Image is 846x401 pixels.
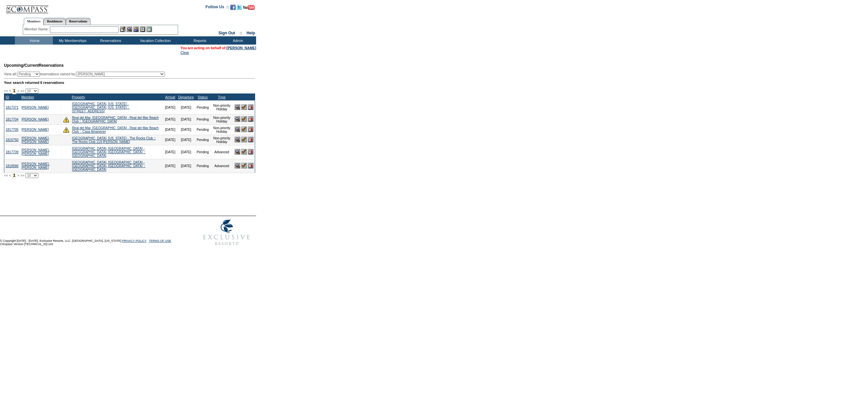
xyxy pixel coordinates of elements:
td: Non-priority Holiday [210,135,233,145]
a: ID [6,95,9,99]
a: Status [198,95,208,99]
a: Property [72,95,85,99]
a: 1817371 [6,106,19,109]
td: Advanced [210,159,233,173]
img: Confirm Reservation [241,116,247,122]
td: Reports [180,36,218,45]
img: There are insufficient days and/or tokens to cover this reservation [63,117,69,123]
a: [GEOGRAPHIC_DATA], [US_STATE] - [GEOGRAPHIC_DATA], [US_STATE] :: [STREET_ADDRESS] [72,102,130,113]
a: TERMS OF USE [149,239,172,242]
img: Cancel Reservation [248,163,253,168]
a: 1817739 [6,150,19,154]
td: Pending [195,114,211,125]
img: Cancel Reservation [248,149,253,155]
img: View Reservation [235,149,240,155]
td: Non-priority Holiday [210,125,233,135]
img: View Reservation [235,163,240,168]
td: [DATE] [164,159,177,173]
img: View Reservation [235,116,240,122]
a: 1816750 [6,138,19,142]
span: Upcoming/Current [4,63,39,68]
a: 1817704 [6,118,19,121]
span: < [9,89,11,93]
img: Confirm Reservation [241,104,247,110]
a: Real del Mar, [GEOGRAPHIC_DATA] - Real del Mar Beach Club :: Casa Amanecer [72,126,159,133]
span: > [17,89,19,93]
img: Confirm Reservation [241,127,247,132]
td: Non-priority Holiday [210,114,233,125]
span: >> [20,173,24,177]
span: :: [240,31,242,35]
td: [DATE] [177,159,195,173]
a: Arrival [165,95,175,99]
img: View [127,26,132,32]
div: View all: reservations owned by: [4,72,168,77]
a: Members [24,18,44,25]
span: 1 [12,172,17,179]
td: [DATE] [164,145,177,159]
img: b_edit.gif [120,26,126,32]
td: Non-priority Holiday [210,100,233,114]
a: [PERSON_NAME] [21,118,49,121]
img: Confirm Reservation [241,149,247,155]
img: There are insufficient days and/or tokens to cover this reservation [63,127,69,133]
a: [PERSON_NAME], [PERSON_NAME] [21,148,50,156]
span: > [17,173,19,177]
td: Advanced [210,145,233,159]
span: You are acting on behalf of: [180,46,256,50]
a: Clear [180,51,189,55]
img: Follow us on Twitter [237,5,242,10]
td: Pending [195,159,211,173]
td: [DATE] [164,100,177,114]
a: Real del Mar, [GEOGRAPHIC_DATA] - Real del Mar Beach Club :: [GEOGRAPHIC_DATA] [72,116,159,123]
img: Become our fan on Facebook [230,5,236,10]
td: [DATE] [164,125,177,135]
img: Cancel Reservation [248,127,253,132]
td: Pending [195,145,211,159]
div: Your search returned 6 reservations [4,81,255,85]
a: Become our fan on Facebook [230,7,236,11]
td: [DATE] [164,135,177,145]
span: < [9,173,11,177]
img: Reservations [140,26,145,32]
td: Vacation Collection [129,36,180,45]
a: Sign Out [218,31,235,35]
img: Impersonate [133,26,139,32]
img: Subscribe to our YouTube Channel [243,5,255,10]
a: [GEOGRAPHIC_DATA], [GEOGRAPHIC_DATA] - [GEOGRAPHIC_DATA], [GEOGRAPHIC_DATA] :: [GEOGRAPHIC_DATA] [72,147,145,158]
a: [GEOGRAPHIC_DATA], [GEOGRAPHIC_DATA] - [GEOGRAPHIC_DATA], [GEOGRAPHIC_DATA] :: [GEOGRAPHIC_DATA] [72,161,145,171]
td: [DATE] [177,100,195,114]
a: Subscribe to our YouTube Channel [243,7,255,11]
a: 1817705 [6,128,19,131]
td: Pending [195,100,211,114]
a: [PERSON_NAME] [21,106,49,109]
img: Exclusive Resorts [197,216,256,249]
td: Follow Us :: [206,4,229,12]
td: [DATE] [177,145,195,159]
a: PRIVACY POLICY [122,239,146,242]
a: Member [21,95,34,99]
span: Reservations [4,63,64,68]
span: 1 [12,88,17,94]
td: Admin [218,36,256,45]
img: b_calculator.gif [146,26,152,32]
img: View Reservation [235,137,240,142]
a: [PERSON_NAME] [227,46,256,50]
img: Confirm Reservation [241,137,247,142]
td: [DATE] [164,114,177,125]
td: [DATE] [177,135,195,145]
a: Follow us on Twitter [237,7,242,11]
img: Cancel Reservation [248,116,253,122]
img: Cancel Reservation [248,104,253,110]
span: >> [20,89,24,93]
td: Pending [195,135,211,145]
td: Reservations [91,36,129,45]
a: [GEOGRAPHIC_DATA], [US_STATE] - The Rocks Club :: The Rocks Club 119 [PERSON_NAME] [72,136,156,144]
a: Residences [44,18,66,25]
a: Help [247,31,255,35]
a: Reservations [66,18,91,25]
a: 1818586 [6,164,19,168]
span: << [4,173,8,177]
td: [DATE] [177,114,195,125]
a: [PERSON_NAME] [21,128,49,131]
